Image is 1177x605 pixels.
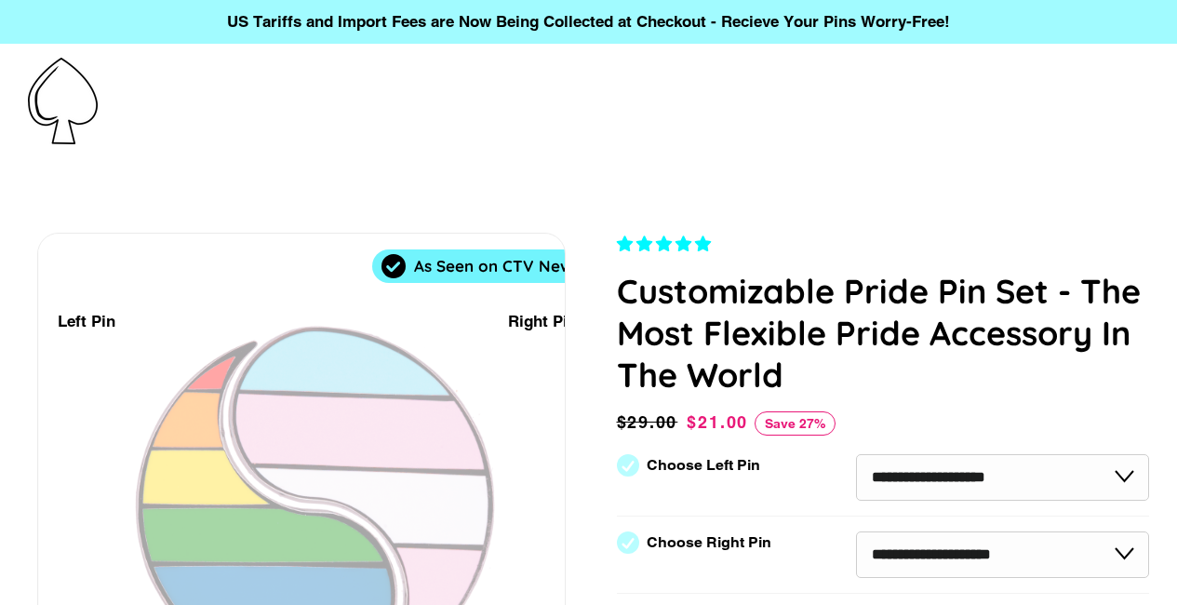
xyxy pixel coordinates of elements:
[508,309,577,334] div: Right Pin
[617,410,683,436] span: $29.00
[687,412,748,432] span: $21.00
[617,270,1150,396] h1: Customizable Pride Pin Set - The Most Flexible Pride Accessory In The World
[647,534,771,551] label: Choose Right Pin
[28,58,98,144] img: Pin-Ace
[617,235,716,253] span: 4.83 stars
[647,457,760,474] label: Choose Left Pin
[755,411,836,436] span: Save 27%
